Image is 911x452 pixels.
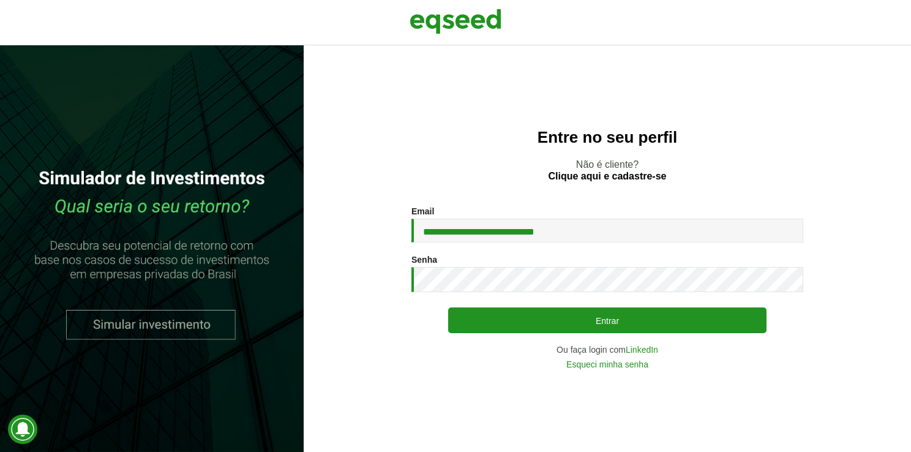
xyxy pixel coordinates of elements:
[626,345,658,354] a: LinkedIn
[448,307,767,333] button: Entrar
[411,207,434,216] label: Email
[411,345,803,354] div: Ou faça login com
[410,6,501,37] img: EqSeed Logo
[328,159,887,182] p: Não é cliente?
[549,171,667,181] a: Clique aqui e cadastre-se
[328,129,887,146] h2: Entre no seu perfil
[411,255,437,264] label: Senha
[566,360,648,369] a: Esqueci minha senha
